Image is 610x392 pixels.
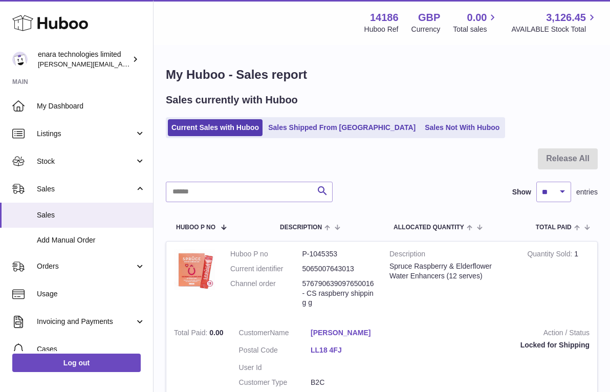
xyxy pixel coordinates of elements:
[12,52,28,67] img: Dee@enara.co
[280,224,322,231] span: Description
[176,224,215,231] span: Huboo P no
[230,249,302,259] dt: Huboo P no
[265,119,419,136] a: Sales Shipped From [GEOGRAPHIC_DATA]
[453,11,498,34] a: 0.00 Total sales
[37,101,145,111] span: My Dashboard
[37,262,135,271] span: Orders
[370,11,399,25] strong: 14186
[302,249,375,259] dd: P-1045353
[302,264,375,274] dd: 5065007643013
[546,11,586,25] span: 3,126.45
[166,93,298,107] h2: Sales currently with Huboo
[512,187,531,197] label: Show
[37,344,145,354] span: Cases
[37,289,145,299] span: Usage
[12,354,141,372] a: Log out
[230,279,302,308] dt: Channel order
[467,11,487,25] span: 0.00
[239,378,311,387] dt: Customer Type
[398,328,590,340] strong: Action / Status
[38,60,205,68] span: [PERSON_NAME][EMAIL_ADDRESS][DOMAIN_NAME]
[38,50,130,69] div: enara technologies limited
[166,67,598,83] h1: My Huboo - Sales report
[37,129,135,139] span: Listings
[37,157,135,166] span: Stock
[209,329,223,337] span: 0.00
[389,262,512,281] div: Spruce Raspberry & Elderflower Water Enhancers (12 serves)
[411,25,441,34] div: Currency
[174,329,209,339] strong: Total Paid
[37,184,135,194] span: Sales
[239,363,311,373] dt: User Id
[511,25,598,34] span: AVAILABLE Stock Total
[398,340,590,350] div: Locked for Shipping
[519,242,597,320] td: 1
[230,264,302,274] dt: Current identifier
[168,119,263,136] a: Current Sales with Huboo
[174,249,215,290] img: 1747668806.jpeg
[311,328,383,338] a: [PERSON_NAME]
[302,279,375,308] dd: 576790639097650016 - CS raspberry shipping g
[239,328,311,340] dt: Name
[311,378,383,387] dd: B2C
[511,11,598,34] a: 3,126.45 AVAILABLE Stock Total
[421,119,503,136] a: Sales Not With Huboo
[418,11,440,25] strong: GBP
[239,345,311,358] dt: Postal Code
[453,25,498,34] span: Total sales
[364,25,399,34] div: Huboo Ref
[536,224,572,231] span: Total paid
[37,317,135,326] span: Invoicing and Payments
[389,249,512,262] strong: Description
[576,187,598,197] span: entries
[239,329,270,337] span: Customer
[394,224,464,231] span: ALLOCATED Quantity
[37,235,145,245] span: Add Manual Order
[311,345,383,355] a: LL18 4FJ
[527,250,574,260] strong: Quantity Sold
[37,210,145,220] span: Sales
